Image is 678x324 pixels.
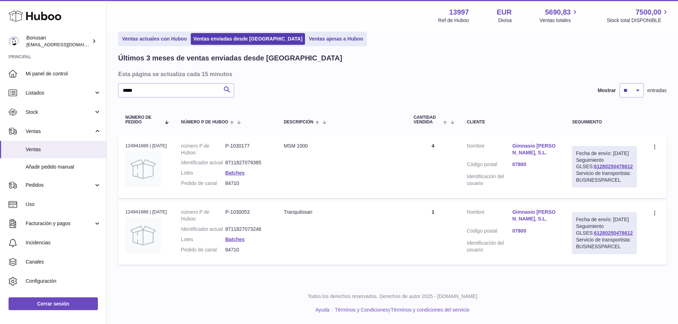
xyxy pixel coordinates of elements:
[332,307,469,313] li: y
[225,237,245,242] a: Batches
[391,307,469,313] a: Términos y condiciones del servicio
[26,259,101,265] span: Canales
[607,7,669,24] a: 7500,00 Stock total DISPONIBLE
[647,87,667,94] span: entradas
[284,209,399,216] div: Tranquilosan
[572,146,637,187] div: Seguimiento GLSES:
[467,228,513,236] dt: Código postal
[125,218,161,253] img: no-photo.jpg
[225,143,269,156] dd: P-1030177
[181,143,225,156] dt: número P de Huboo
[438,17,469,24] div: Ref de Huboo
[572,120,637,124] div: Seguimiento
[512,209,558,222] a: Gimnasio [PERSON_NAME], S.L.
[335,307,388,313] a: Términos y Condiciones
[607,17,669,24] span: Stock total DISPONIBLE
[225,180,269,187] dd: 84710
[467,209,513,224] dt: Nombre
[512,143,558,156] a: Gimnasio [PERSON_NAME], S.L.
[467,120,558,124] div: Cliente
[9,36,19,47] img: internalAdmin-13997@internal.huboo.com
[540,7,579,24] a: 5690,83 Ventas totales
[512,228,558,234] a: 07800
[225,159,269,166] dd: 8711827079385
[498,17,512,24] div: Divisa
[181,226,225,233] dt: Identificador actual
[181,170,225,176] dt: Lotes
[576,216,633,223] div: Fecha de envío: [DATE]
[225,170,245,176] a: Batches
[467,143,513,158] dt: Nombre
[181,180,225,187] dt: Pedido de canal
[406,202,460,264] td: 1
[545,7,571,17] span: 5690,83
[125,115,161,124] span: Número de pedido
[540,17,579,24] span: Ventas totales
[26,42,105,47] span: [EMAIL_ADDRESS][DOMAIN_NAME]
[181,120,228,124] span: número P de Huboo
[120,33,189,45] a: Ventas actuales con Huboo
[636,7,661,17] span: 7500,00
[225,246,269,253] dd: 84710
[598,87,616,94] label: Mostrar
[26,239,101,246] span: Incidencias
[26,34,90,48] div: Bonusan
[118,70,665,78] h3: Esta página se actualiza cada 15 minutos
[181,246,225,253] dt: Pedido de canal
[449,7,469,17] strong: 13997
[406,136,460,198] td: 4
[26,70,101,77] span: Mi panel de control
[467,240,513,253] dt: Identificación del usuario
[26,146,101,153] span: Ventas
[284,143,399,149] div: MSM 1000
[26,220,94,227] span: Facturación y pagos
[467,161,513,170] dt: Código postal
[306,33,366,45] a: Ventas ajenas a Huboo
[125,151,161,187] img: no-photo.jpg
[181,159,225,166] dt: Identificador actual
[125,143,167,149] div: 124941689 | [DATE]
[191,33,305,45] a: Ventas enviadas desde [GEOGRAPHIC_DATA]
[572,212,637,254] div: Seguimiento GLSES:
[594,230,633,236] a: 61280250478612
[225,209,269,222] dd: P-1030053
[181,236,225,243] dt: Lotes
[26,90,94,96] span: Listados
[467,173,513,187] dt: Identificación del usuario
[225,226,269,233] dd: 8711827073246
[118,53,342,63] h2: Últimos 3 meses de ventas enviadas desde [GEOGRAPHIC_DATA]
[9,297,98,310] a: Cerrar sesión
[26,182,94,188] span: Pedidos
[315,307,329,313] a: Ayuda
[414,115,441,124] span: Cantidad vendida
[576,150,633,157] div: Fecha de envío: [DATE]
[26,278,101,285] span: Configuración
[512,161,558,168] a: 07800
[576,237,633,250] div: Servicio de transportista: BUSINESSPARCEL
[576,170,633,184] div: Servicio de transportista: BUSINESSPARCEL
[26,128,94,135] span: Ventas
[284,120,313,124] span: Descripción
[26,201,101,208] span: Uso
[112,293,672,300] p: Todos los derechos reservados. Derechos de autor 2025 - [DOMAIN_NAME]
[594,164,633,169] a: 61280250478612
[497,7,512,17] strong: EUR
[125,209,167,215] div: 124941688 | [DATE]
[26,109,94,116] span: Stock
[181,209,225,222] dt: número P de Huboo
[26,164,101,170] span: Añadir pedido manual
